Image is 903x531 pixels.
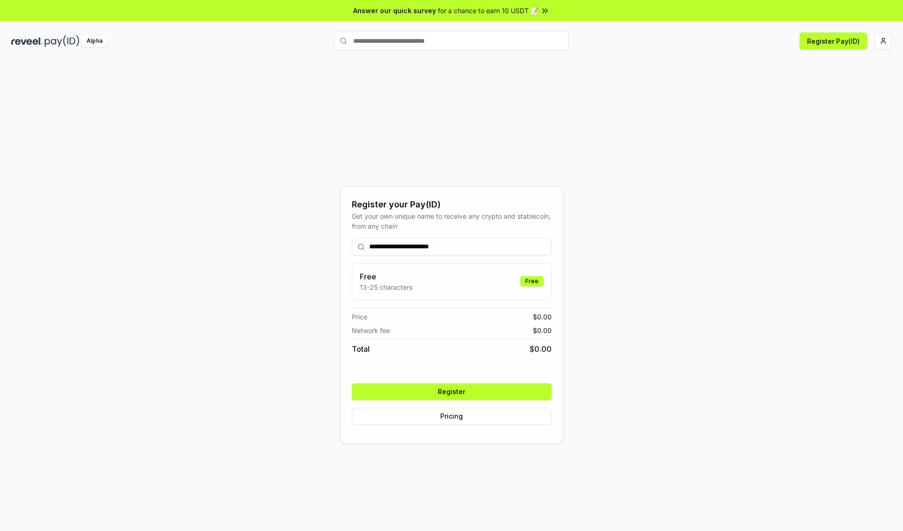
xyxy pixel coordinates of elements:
[352,198,552,211] div: Register your Pay(ID)
[353,6,436,16] span: Answer our quick survey
[360,271,412,282] h3: Free
[352,408,552,425] button: Pricing
[438,6,539,16] span: for a chance to earn 10 USDT 📝
[81,35,108,47] div: Alpha
[352,312,367,322] span: Price
[45,35,79,47] img: pay_id
[352,211,552,231] div: Get your own unique name to receive any crypto and stablecoin, from any chain
[530,343,552,355] span: $ 0.00
[533,325,552,335] span: $ 0.00
[11,35,43,47] img: reveel_dark
[800,32,867,49] button: Register Pay(ID)
[352,383,552,400] button: Register
[360,282,412,292] p: 13-25 characters
[352,325,390,335] span: Network fee
[533,312,552,322] span: $ 0.00
[352,343,370,355] span: Total
[520,276,544,286] div: Free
